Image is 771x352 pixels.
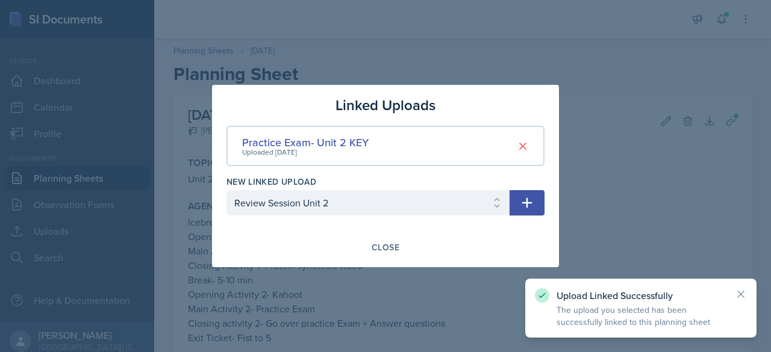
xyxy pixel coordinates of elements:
h3: Linked Uploads [336,94,435,116]
div: Practice Exam- Unit 2 KEY [242,134,369,150]
div: Close [372,242,399,252]
label: New Linked Upload [226,176,316,188]
button: Close [364,237,407,258]
p: The upload you selected has been successfully linked to this planning sheet [557,304,725,328]
p: Upload Linked Successfully [557,289,725,301]
div: Uploaded [DATE] [242,147,369,158]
